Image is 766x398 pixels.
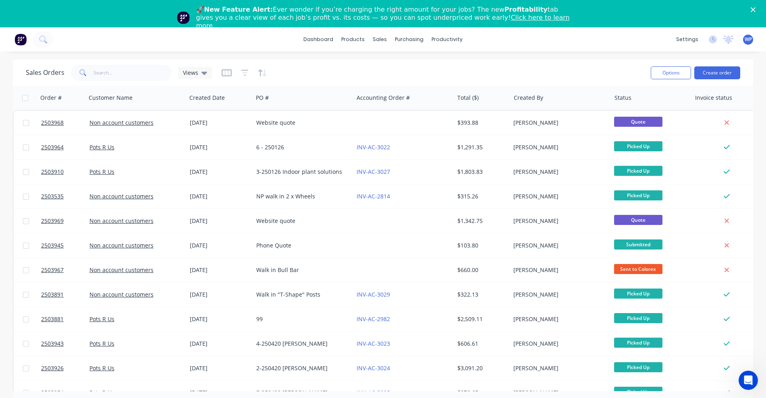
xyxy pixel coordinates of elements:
a: 2503891 [41,283,89,307]
button: Create order [694,66,740,79]
a: INV-AC-3024 [357,364,390,372]
div: $2,509.11 [457,315,504,323]
div: [PERSON_NAME] [513,168,603,176]
div: [PERSON_NAME] [513,364,603,372]
div: $276.65 [457,389,504,397]
div: [PERSON_NAME] [513,192,603,200]
a: Non account customers [89,241,154,249]
div: [PERSON_NAME] [513,340,603,348]
a: INV-AC-2982 [357,315,390,323]
a: Click here to learn more. [196,14,570,29]
div: Accounting Order # [357,94,410,102]
a: Non account customers [89,266,154,274]
div: Walk in Bull Bar [256,266,346,274]
a: 2503910 [41,160,89,184]
div: $393.88 [457,119,504,127]
div: settings [672,33,702,45]
a: 2503968 [41,111,89,135]
div: Created By [514,94,543,102]
div: [DATE] [190,168,250,176]
div: [DATE] [190,364,250,372]
span: 2503964 [41,143,64,151]
div: 4-250420 [PERSON_NAME] [256,340,346,348]
div: Invoice status [695,94,732,102]
div: 99 [256,315,346,323]
div: NP walk in 2 x Wheels [256,192,346,200]
span: Picked Up [614,141,662,151]
div: Website quote [256,119,346,127]
div: [DATE] [190,192,250,200]
a: Pots R Us [89,315,114,323]
div: [DATE] [190,241,250,250]
span: 2503967 [41,266,64,274]
a: 2503945 [41,233,89,258]
button: Options [651,66,691,79]
div: Customer Name [89,94,133,102]
a: Pots R Us [89,389,114,396]
span: Sent to Colorex [614,264,662,274]
div: 5-250420 [PERSON_NAME] [256,389,346,397]
span: 2503926 [41,364,64,372]
div: purchasing [391,33,428,45]
a: Non account customers [89,192,154,200]
div: Walk in "T-Shape" Posts [256,291,346,299]
span: Picked Up [614,190,662,200]
div: products [337,33,369,45]
a: Pots R Us [89,364,114,372]
a: 2503926 [41,356,89,380]
div: [PERSON_NAME] [513,291,603,299]
iframe: Intercom live chat [739,371,758,390]
div: Phone Quote [256,241,346,250]
div: $606.61 [457,340,504,348]
div: $1,803.83 [457,168,504,176]
a: INV-AC-3025 [357,389,390,396]
div: [PERSON_NAME] [513,119,603,127]
img: Factory [15,33,27,45]
img: Profile image for Team [177,11,190,24]
span: Picked Up [614,338,662,348]
input: Search... [93,65,172,81]
div: [PERSON_NAME] [513,315,603,323]
span: Picked Up [614,387,662,397]
div: [PERSON_NAME] [513,266,603,274]
span: Picked Up [614,362,662,372]
a: 2503967 [41,258,89,282]
span: Submitted [614,239,662,250]
div: 6 - 250126 [256,143,346,151]
b: New Feature Alert: [204,6,273,13]
a: 2503881 [41,307,89,331]
div: $1,342.75 [457,217,504,225]
a: 2503943 [41,332,89,356]
div: $1,291.35 [457,143,504,151]
div: [PERSON_NAME] [513,389,603,397]
div: [DATE] [190,389,250,397]
a: Pots R Us [89,168,114,175]
span: 2503891 [41,291,64,299]
div: [PERSON_NAME] [513,143,603,151]
div: Close [751,7,759,12]
span: 2503943 [41,340,64,348]
div: $3,091.20 [457,364,504,372]
span: 2503968 [41,119,64,127]
div: 2-250420 [PERSON_NAME] [256,364,346,372]
span: 2503535 [41,192,64,200]
span: Views [183,68,198,77]
div: [PERSON_NAME] [513,241,603,250]
div: productivity [428,33,467,45]
div: [DATE] [190,119,250,127]
span: 2503881 [41,315,64,323]
a: Non account customers [89,291,154,298]
a: Pots R Us [89,340,114,347]
a: 2503535 [41,184,89,208]
div: [DATE] [190,143,250,151]
div: [DATE] [190,315,250,323]
a: dashboard [299,33,337,45]
div: Created Date [189,94,225,102]
span: 2503945 [41,241,64,250]
div: 🚀 Ever wonder if you’re charging the right amount for your jobs? The new tab gives you a clear vi... [196,6,577,30]
b: Profitability [504,6,548,13]
span: Picked Up [614,289,662,299]
a: Non account customers [89,217,154,225]
div: Website quote [256,217,346,225]
div: [DATE] [190,217,250,225]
